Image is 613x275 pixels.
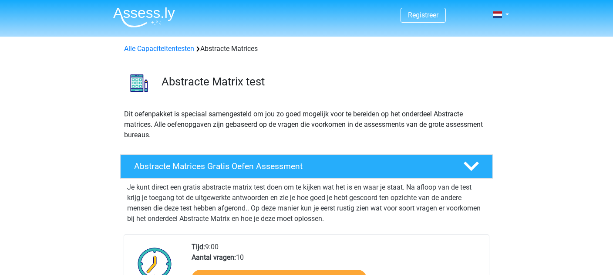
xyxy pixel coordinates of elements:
a: Abstracte Matrices Gratis Oefen Assessment [117,154,496,179]
h3: Abstracte Matrix test [162,75,486,88]
p: Dit oefenpakket is speciaal samengesteld om jou zo goed mogelijk voor te bereiden op het onderdee... [124,109,489,140]
h4: Abstracte Matrices Gratis Oefen Assessment [134,161,449,171]
div: Abstracte Matrices [121,44,492,54]
img: abstracte matrices [121,65,158,102]
img: Assessly [113,7,175,27]
b: Tijd: [192,243,205,251]
a: Alle Capaciteitentesten [124,44,194,53]
p: Je kunt direct een gratis abstracte matrix test doen om te kijken wat het is en waar je staat. Na... [127,182,486,224]
b: Aantal vragen: [192,253,236,261]
a: Registreer [408,11,438,19]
